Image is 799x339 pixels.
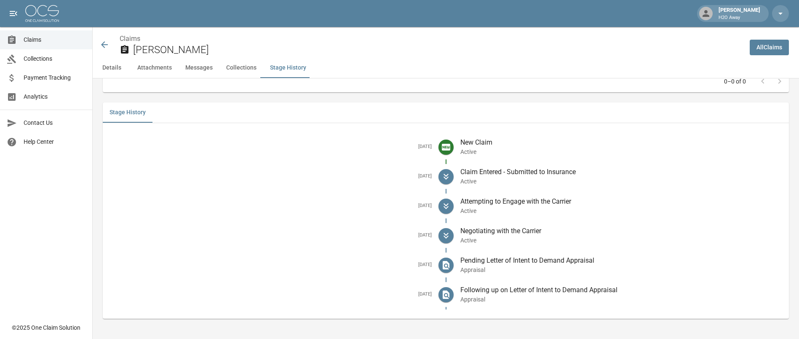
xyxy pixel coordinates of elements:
h5: [DATE] [110,291,432,298]
div: [PERSON_NAME] [715,6,764,21]
img: ocs-logo-white-transparent.png [25,5,59,22]
a: AllClaims [750,40,789,55]
div: related-list tabs [103,102,789,123]
button: Stage History [263,58,313,78]
p: Following up on Letter of Intent to Demand Appraisal [460,285,783,295]
button: Details [93,58,131,78]
button: Messages [179,58,219,78]
p: 0–0 of 0 [724,77,746,86]
button: Attachments [131,58,179,78]
p: Active [460,236,783,245]
nav: breadcrumb [120,34,743,44]
h2: [PERSON_NAME] [133,44,743,56]
h5: [DATE] [110,203,432,209]
h5: [DATE] [110,232,432,239]
p: Appraisal [460,295,783,304]
button: open drawer [5,5,22,22]
span: Help Center [24,137,86,146]
p: Pending Letter of Intent to Demand Appraisal [460,256,783,266]
a: Claims [120,35,140,43]
h5: [DATE] [110,173,432,180]
div: anchor tabs [93,58,799,78]
h5: [DATE] [110,144,432,150]
p: H2O Away [719,14,760,22]
span: Contact Us [24,118,86,127]
button: Collections [219,58,263,78]
p: Negotiating with the Carrier [460,226,783,236]
span: Analytics [24,92,86,101]
p: Active [460,177,783,186]
p: Attempting to Engage with the Carrier [460,196,783,207]
span: Claims [24,35,86,44]
button: Stage History [103,102,152,123]
p: Claim Entered - Submitted to Insurance [460,167,783,177]
div: © 2025 One Claim Solution [12,323,80,332]
p: Active [460,148,783,156]
p: Appraisal [460,266,783,274]
h5: [DATE] [110,262,432,268]
span: Payment Tracking [24,73,86,82]
p: New Claim [460,137,783,148]
p: Active [460,207,783,215]
span: Collections [24,54,86,63]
